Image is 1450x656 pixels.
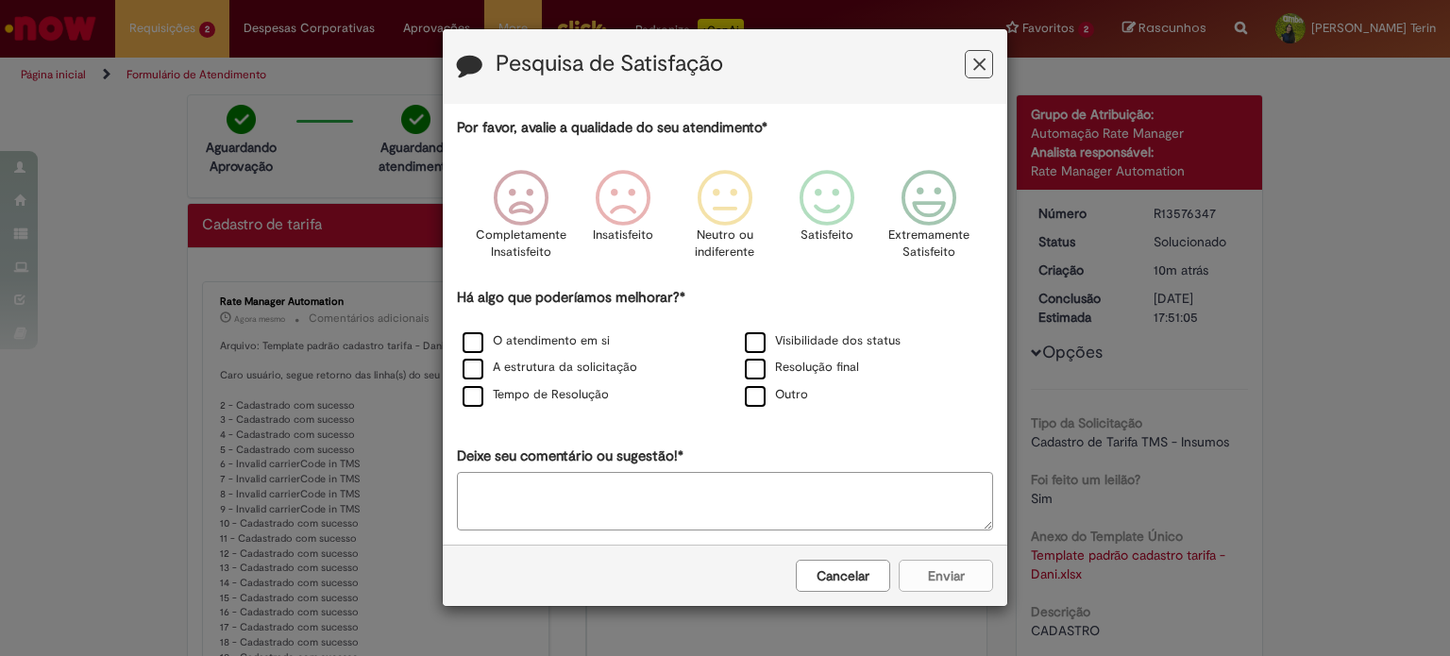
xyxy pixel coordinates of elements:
[457,288,993,410] div: Há algo que poderíamos melhorar?*
[888,227,969,261] p: Extremamente Satisfeito
[463,332,610,350] label: O atendimento em si
[691,227,759,261] p: Neutro ou indiferente
[457,446,683,466] label: Deixe seu comentário ou sugestão!*
[463,359,637,377] label: A estrutura da solicitação
[745,386,808,404] label: Outro
[677,156,773,285] div: Neutro ou indiferente
[472,156,568,285] div: Completamente Insatisfeito
[593,227,653,244] p: Insatisfeito
[463,386,609,404] label: Tempo de Resolução
[881,156,977,285] div: Extremamente Satisfeito
[796,560,890,592] button: Cancelar
[801,227,853,244] p: Satisfeito
[476,227,566,261] p: Completamente Insatisfeito
[575,156,671,285] div: Insatisfeito
[496,52,723,76] label: Pesquisa de Satisfação
[745,332,901,350] label: Visibilidade dos status
[779,156,875,285] div: Satisfeito
[457,118,767,138] label: Por favor, avalie a qualidade do seu atendimento*
[745,359,859,377] label: Resolução final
